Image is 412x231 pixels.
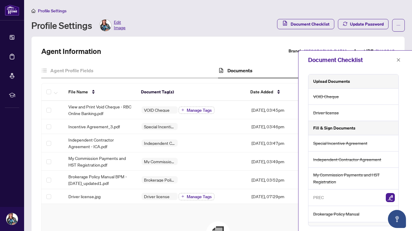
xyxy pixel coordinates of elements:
[6,213,18,225] img: Profile Icon
[313,156,381,163] span: Independent Contractor Agreement
[114,19,126,31] span: Edit Image
[354,48,374,55] label: Agent ID#:
[250,89,273,95] span: Date Added
[338,19,389,29] button: Update Password
[313,194,324,201] span: PREC
[313,211,359,217] span: Brokerage Policy Manual
[100,20,111,31] img: Profile Icon
[313,125,355,131] h5: Fill & Sign Documents
[68,155,132,168] span: My Commission Payments and HST Registration.pdf
[227,67,252,74] h4: Documents
[308,55,395,64] div: Document Checklist
[313,171,395,186] span: My Commission Payments and HST Registration
[136,83,245,101] th: Document Tag(s)
[142,178,178,182] span: Brokerage Policy Manual
[396,58,401,62] span: close
[142,124,178,129] span: Special Incentive Agreement
[313,109,339,116] span: Driver license
[142,108,172,112] span: VOID Cheque
[291,19,329,29] span: Document Checklist
[245,83,315,101] th: Date Added
[31,9,36,13] span: home
[277,19,334,29] button: Document Checklist
[247,134,316,152] td: [DATE], 03:47pm
[142,159,178,164] span: My Commission Payments and HST Registration
[68,123,120,130] span: Incentive Agreement_3.pdf
[187,108,212,112] span: Manage Tags
[142,194,172,198] span: Driver license
[68,136,132,150] span: Independent Contractor Agreement - ICA.pdf
[50,67,93,74] h4: Agent Profile Fields
[41,46,101,56] h2: Agent Information
[313,78,350,85] h5: Upload Documents
[64,83,136,101] th: File Name
[181,108,184,111] span: plus
[187,195,212,199] span: Manage Tags
[68,193,101,200] span: Driver license.jpg
[142,141,178,145] span: Independent Contractor Agreement
[5,5,19,16] img: logo
[247,152,316,171] td: [DATE], 03:49pm
[313,140,367,147] span: Special Incentive Agreement
[179,107,214,114] button: Manage Tags
[179,193,214,200] button: Manage Tags
[289,48,303,55] label: Branch:
[247,101,316,119] td: [DATE], 03:45pm
[388,210,406,228] button: Open asap
[350,19,384,29] span: Update Password
[247,189,316,204] td: [DATE], 07:29pm
[247,171,316,189] td: [DATE], 03:52pm
[31,19,126,31] div: Profile Settings
[304,48,346,55] span: [GEOGRAPHIC_DATA]
[386,193,395,202] img: Sign Document
[68,89,88,95] span: File Name
[376,48,395,55] span: RH10319
[181,195,184,198] span: plus
[247,119,316,134] td: [DATE], 03:46pm
[313,93,339,100] span: VOID Cheque
[68,173,132,186] span: Brokerage Policy Manual BPM - [DATE]_updated1.pdf
[38,8,67,14] span: Profile Settings
[68,103,132,117] span: View and Print Void Cheque - RBC Online Banking.pdf
[396,23,401,27] span: ellipsis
